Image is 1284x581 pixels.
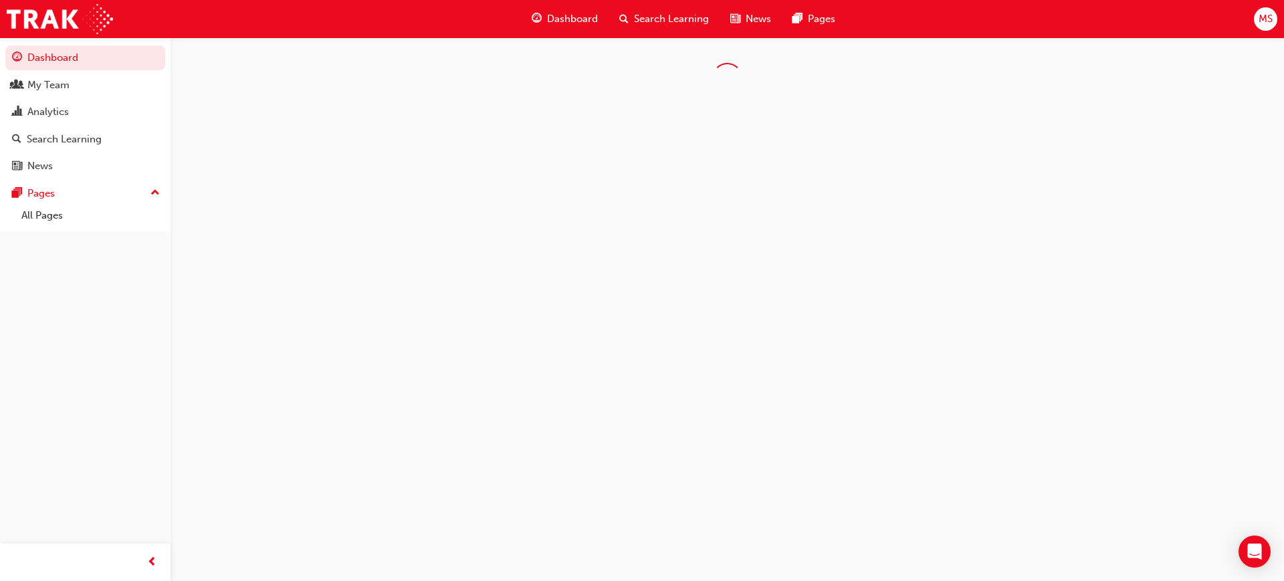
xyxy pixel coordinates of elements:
span: up-icon [150,185,160,202]
a: guage-iconDashboard [521,5,609,33]
div: Open Intercom Messenger [1239,536,1271,568]
button: DashboardMy TeamAnalyticsSearch LearningNews [5,43,165,181]
span: pages-icon [792,11,802,27]
span: news-icon [730,11,740,27]
span: Pages [808,11,835,27]
span: chart-icon [12,106,22,118]
span: guage-icon [12,52,22,64]
button: Pages [5,181,165,206]
span: news-icon [12,160,22,172]
a: news-iconNews [720,5,782,33]
a: pages-iconPages [782,5,846,33]
div: Search Learning [27,132,102,147]
span: MS [1259,11,1273,27]
span: search-icon [12,134,21,146]
a: search-iconSearch Learning [609,5,720,33]
a: News [5,154,165,179]
span: pages-icon [12,188,22,200]
span: Dashboard [547,11,598,27]
div: Pages [27,186,55,201]
a: Search Learning [5,127,165,152]
a: All Pages [16,205,165,226]
span: Search Learning [634,11,709,27]
div: My Team [27,78,70,93]
span: guage-icon [532,11,542,27]
button: MS [1254,7,1277,31]
a: My Team [5,73,165,98]
span: people-icon [12,80,22,92]
div: Analytics [27,104,69,120]
span: prev-icon [147,554,157,571]
img: Trak [7,4,113,34]
span: News [746,11,771,27]
div: News [27,158,53,174]
a: Analytics [5,100,165,124]
span: search-icon [619,11,629,27]
a: Dashboard [5,45,165,70]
